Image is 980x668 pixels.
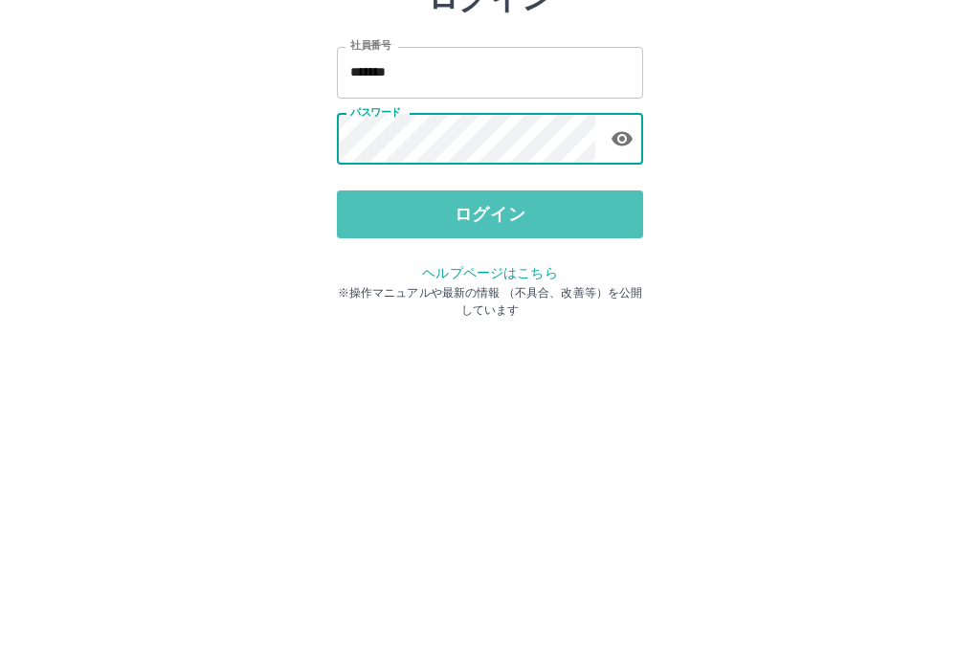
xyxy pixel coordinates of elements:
h2: ログイン [428,121,553,157]
button: ログイン [337,331,643,379]
p: ※操作マニュアルや最新の情報 （不具合、改善等）を公開しています [337,425,643,459]
label: パスワード [350,246,401,260]
a: ヘルプページはこちら [422,406,557,421]
label: 社員番号 [350,179,390,193]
